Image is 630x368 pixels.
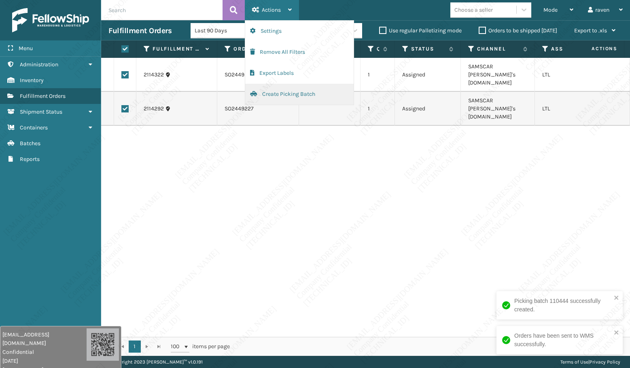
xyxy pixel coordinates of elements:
[20,108,62,115] span: Shipment Status
[245,21,354,42] button: Settings
[144,71,164,79] a: 2114322
[461,58,535,92] td: SAMSCAR [PERSON_NAME]'s [DOMAIN_NAME]
[20,140,40,147] span: Batches
[2,348,87,356] span: Confidential
[171,343,183,351] span: 100
[245,42,354,63] button: Remove All Filters
[20,156,40,163] span: Reports
[111,356,203,368] p: Copyright 2023 [PERSON_NAME]™ v 1.0.191
[377,45,379,53] label: Quantity
[535,92,612,126] td: LTL
[361,92,395,126] td: 1
[574,27,607,34] span: Export to .xls
[108,26,172,36] h3: Fulfillment Orders
[144,105,164,113] a: 2114292
[20,77,44,84] span: Inventory
[411,45,445,53] label: Status
[614,329,619,337] button: close
[217,58,299,92] td: SO2449233
[20,93,66,99] span: Fulfillment Orders
[12,8,89,32] img: logo
[395,58,461,92] td: Assigned
[20,61,58,68] span: Administration
[233,45,283,53] label: Order Number
[245,63,354,84] button: Export Labels
[461,92,535,126] td: SAMSCAR [PERSON_NAME]'s [DOMAIN_NAME]
[535,58,612,92] td: LTL
[129,341,141,353] a: 1
[477,45,519,53] label: Channel
[217,92,299,126] td: SO2449227
[245,84,354,105] button: Create Picking Batch
[543,6,558,13] span: Mode
[195,26,257,35] div: Last 90 Days
[566,42,622,55] span: Actions
[241,343,621,351] div: 1 - 2 of 2 items
[20,124,48,131] span: Containers
[19,45,33,52] span: Menu
[361,58,395,92] td: 1
[262,6,281,13] span: Actions
[2,357,87,365] span: [DATE]
[551,45,596,53] label: Assigned Carrier Service
[454,6,493,14] div: Choose a seller
[614,294,619,302] button: close
[479,27,557,34] label: Orders to be shipped [DATE]
[514,332,611,349] div: Orders have been sent to WMS successfully.
[171,341,230,353] span: items per page
[379,27,462,34] label: Use regular Palletizing mode
[395,92,461,126] td: Assigned
[153,45,202,53] label: Fulfillment Order Id
[514,297,611,314] div: Picking batch 110444 successfully created.
[2,330,87,347] span: [EMAIL_ADDRESS][DOMAIN_NAME]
